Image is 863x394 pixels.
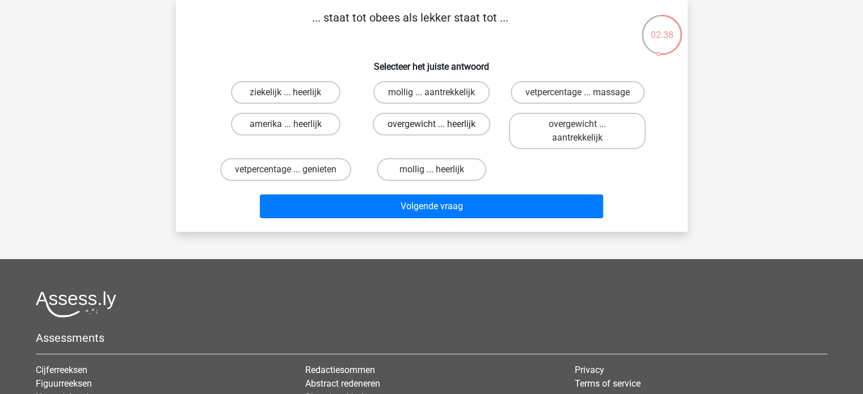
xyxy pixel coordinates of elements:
[36,378,92,389] a: Figuurreeksen
[260,194,603,218] button: Volgende vraag
[220,158,351,181] label: vetpercentage ... genieten
[305,365,375,375] a: Redactiesommen
[377,158,486,181] label: mollig ... heerlijk
[575,365,604,375] a: Privacy
[194,52,670,72] h6: Selecteer het juiste antwoord
[231,81,340,104] label: ziekelijk ... heerlijk
[575,378,641,389] a: Terms of service
[36,291,116,317] img: Assessly logo
[509,113,646,149] label: overgewicht ... aantrekkelijk
[641,14,683,42] div: 02:38
[231,113,340,135] label: amerika ... heerlijk
[373,113,490,135] label: overgewicht ... heerlijk
[36,365,87,375] a: Cijferreeksen
[194,9,627,43] p: ... staat tot obees als lekker staat tot ...
[36,331,827,345] h5: Assessments
[305,378,380,389] a: Abstract redeneren
[511,81,645,104] label: vetpercentage ... massage
[373,81,490,104] label: mollig ... aantrekkelijk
